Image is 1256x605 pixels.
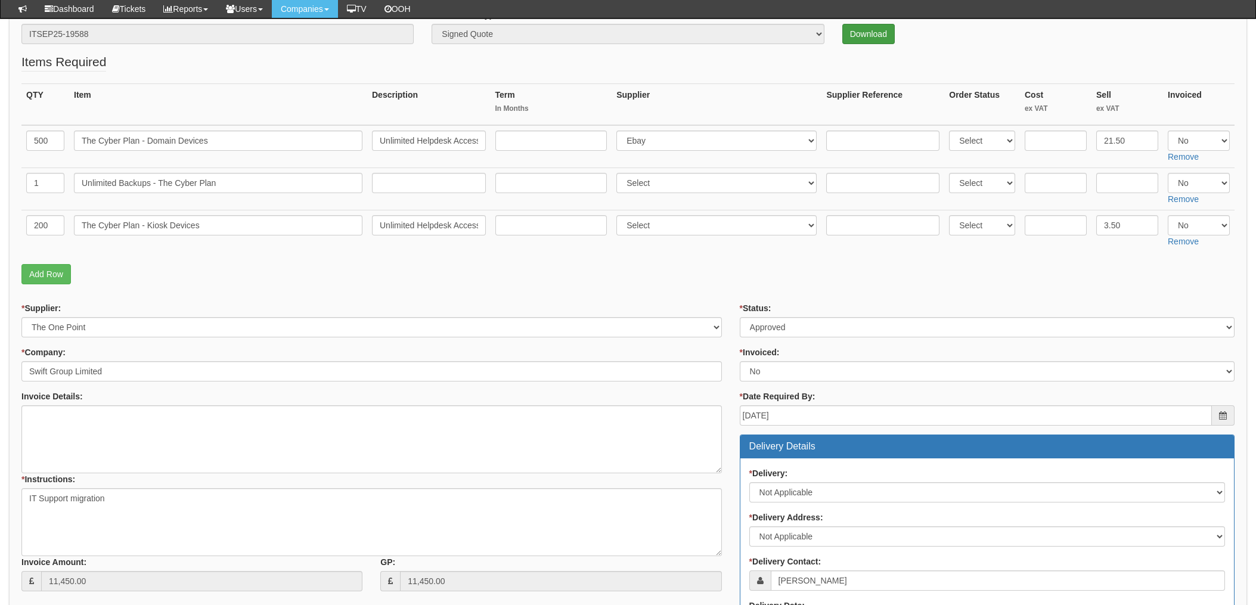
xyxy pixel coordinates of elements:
label: GP: [380,556,395,568]
label: Status: [740,302,771,314]
label: Delivery: [749,467,788,479]
textarea: IT Support migration [21,488,722,556]
th: Supplier Reference [821,84,944,126]
a: Remove [1168,194,1199,204]
label: Supplier: [21,302,61,314]
th: Description [367,84,491,126]
label: Delivery Address: [749,511,823,523]
th: QTY [21,84,69,126]
a: Remove [1168,237,1199,246]
legend: Items Required [21,53,106,72]
th: Invoiced [1163,84,1235,126]
label: Company: [21,346,66,358]
label: Instructions: [21,473,75,485]
a: Add Row [21,264,71,284]
label: Invoiced: [740,346,780,358]
small: ex VAT [1096,104,1158,114]
a: Remove [1168,152,1199,162]
label: Date Required By: [740,390,815,402]
th: Supplier [612,84,821,126]
th: Sell [1091,84,1163,126]
small: ex VAT [1025,104,1087,114]
h3: Delivery Details [749,441,1225,452]
th: Item [69,84,367,126]
label: Invoice Details: [21,390,83,402]
small: In Months [495,104,607,114]
th: Order Status [944,84,1020,126]
a: Download [842,24,895,44]
label: Delivery Contact: [749,556,821,567]
label: Invoice Amount: [21,556,86,568]
th: Term [491,84,612,126]
th: Cost [1020,84,1091,126]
